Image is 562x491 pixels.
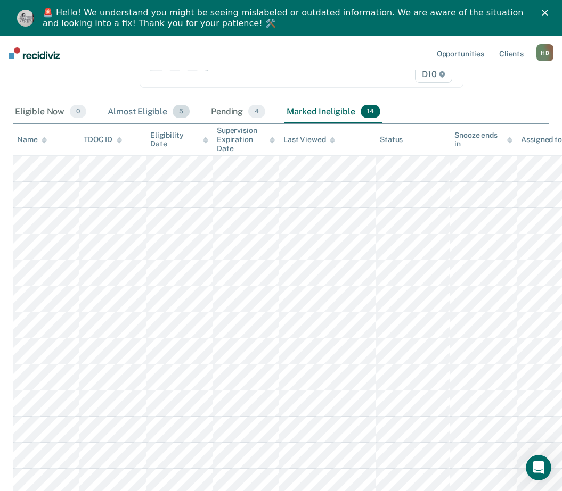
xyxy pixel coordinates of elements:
div: Almost Eligible5 [105,101,192,124]
span: 0 [70,105,86,119]
div: Pending4 [209,101,267,124]
span: 5 [173,105,190,119]
span: 14 [361,105,380,119]
div: Eligible Now0 [13,101,88,124]
div: Supervision Expiration Date [217,126,275,153]
div: TDOC ID [84,135,122,144]
span: 4 [248,105,265,119]
a: Clients [497,36,526,70]
a: Opportunities [435,36,486,70]
div: Close [542,10,552,16]
div: 🚨 Hello! We understand you might be seeing mislabeled or outdated information. We are aware of th... [43,7,528,29]
button: HB [536,44,553,61]
div: H B [536,44,553,61]
div: Marked Ineligible14 [284,101,382,124]
img: Recidiviz [9,47,60,59]
div: Eligibility Date [150,131,208,149]
div: Status [380,135,403,144]
div: Snooze ends in [454,131,512,149]
span: D10 [415,66,452,83]
div: Last Viewed [283,135,335,144]
iframe: Intercom live chat [526,455,551,480]
img: Profile image for Kim [17,10,34,27]
div: Name [17,135,47,144]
